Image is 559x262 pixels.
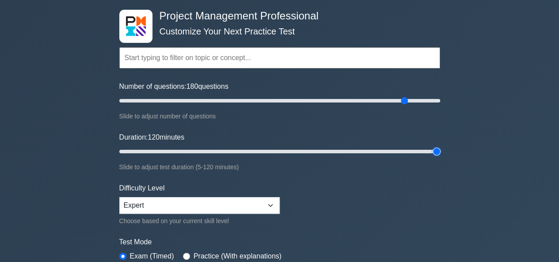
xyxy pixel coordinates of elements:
[194,251,281,262] label: Practice (With explanations)
[156,10,397,23] h4: Project Management Professional
[119,162,440,172] div: Slide to adjust test duration (5-120 minutes)
[119,216,280,226] div: Choose based on your current skill level
[119,237,440,247] label: Test Mode
[119,183,165,194] label: Difficulty Level
[119,132,185,143] label: Duration: minutes
[119,81,228,92] label: Number of questions: questions
[119,111,440,122] div: Slide to adjust number of questions
[148,133,160,141] span: 120
[119,47,440,68] input: Start typing to filter on topic or concept...
[186,83,198,90] span: 180
[130,251,174,262] label: Exam (Timed)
